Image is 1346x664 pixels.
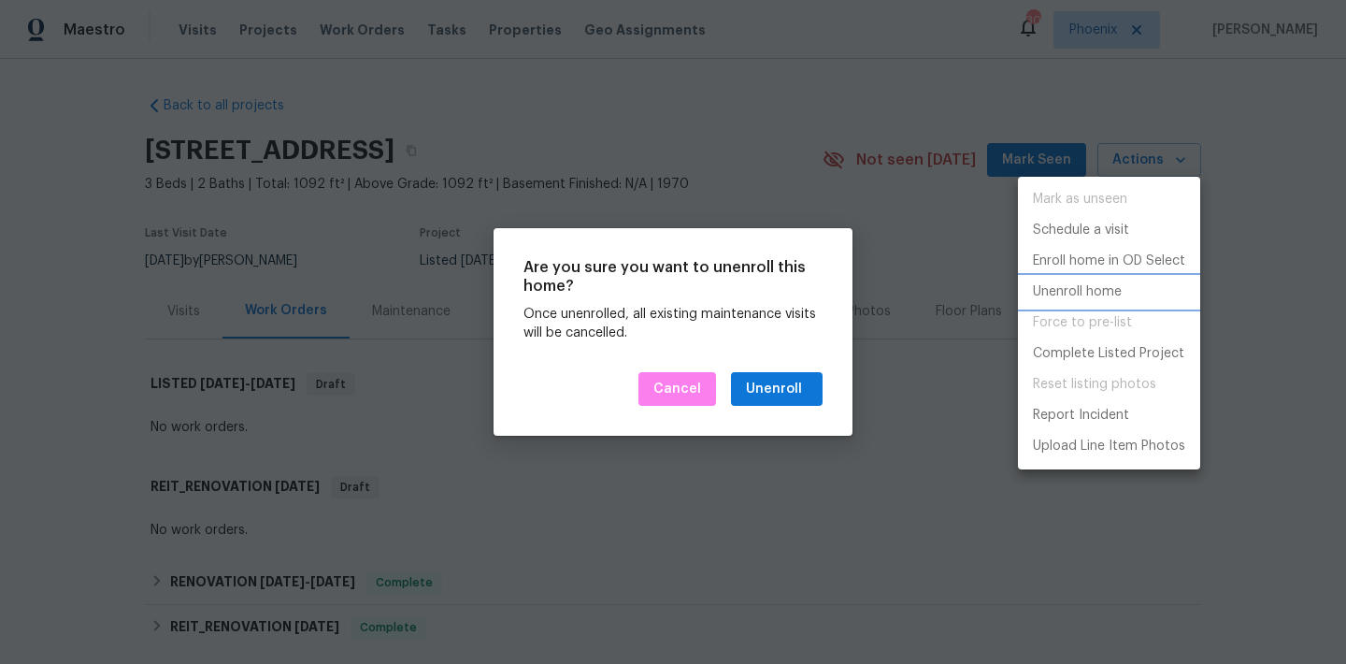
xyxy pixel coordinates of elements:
p: Report Incident [1033,406,1129,426]
p: Unenroll home [1033,282,1122,302]
span: Setup visit must be completed before moving home to pre-list [1018,308,1200,339]
p: Enroll home in OD Select [1033,252,1185,271]
p: Schedule a visit [1033,221,1129,240]
p: Complete Listed Project [1033,344,1184,364]
p: Upload Line Item Photos [1033,437,1185,456]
